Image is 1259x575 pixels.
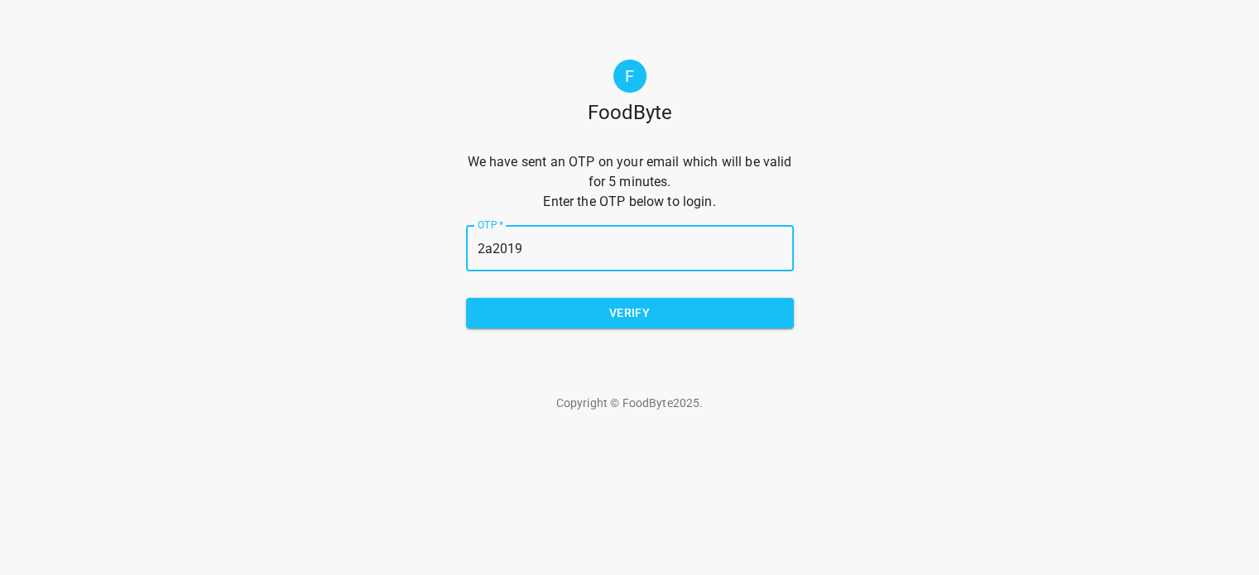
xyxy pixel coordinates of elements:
[613,60,646,93] div: F
[466,298,794,328] button: Verify
[466,395,794,411] p: Copyright © FoodByte 2025 .
[479,303,781,323] span: Verify
[466,152,794,212] p: We have sent an OTP on your email which will be valid for 5 minutes. Enter the OTP below to login.
[588,99,672,126] h1: FoodByte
